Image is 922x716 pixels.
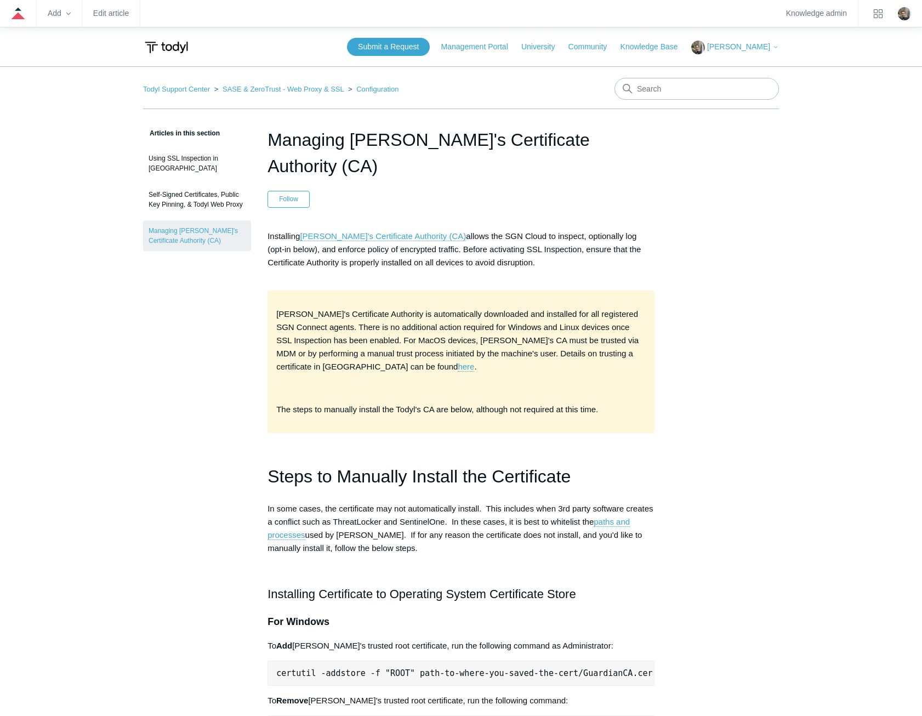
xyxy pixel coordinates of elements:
[143,184,251,215] a: Self-Signed Certificates, Public Key Pinning, & Todyl Web Proxy
[621,41,689,53] a: Knowledge Base
[276,308,646,373] p: [PERSON_NAME]'s Certificate Authority is automatically downloaded and installed for all registere...
[356,85,399,93] a: Configuration
[268,502,654,555] p: In some cases, the certificate may not automatically install. This includes when 3rd party softwa...
[93,10,129,16] a: Edit article
[568,41,618,53] a: Community
[292,641,613,650] span: [PERSON_NAME]'s trusted root certificate, run the following command as Administrator:
[614,78,779,100] input: Search
[268,127,654,179] h1: Managing Todyl's Certificate Authority (CA)
[276,641,292,650] span: Add
[223,85,344,93] a: SASE & ZeroTrust - Web Proxy & SSL
[308,696,568,705] span: [PERSON_NAME]'s trusted root certificate, run the following command:
[346,85,399,93] li: Configuration
[276,668,652,678] span: certutil -addstore -f "ROOT" path-to-where-you-saved-the-cert/GuardianCA.cer
[143,148,251,179] a: Using SSL Inspection in [GEOGRAPHIC_DATA]
[707,42,770,51] span: [PERSON_NAME]
[300,231,466,241] a: [PERSON_NAME]'s Certificate Authority (CA)
[276,403,646,416] p: The steps to manually install the Todyl's CA are below, although not required at this time.
[268,616,329,627] span: For Windows
[786,10,847,16] a: Knowledge admin
[268,584,654,604] h2: Installing Certificate to Operating System Certificate Store
[898,7,911,20] img: user avatar
[441,41,519,53] a: Management Portal
[268,231,641,267] span: Installing allows the SGN Cloud to inspect, optionally log (opt-in below), and enforce policy of ...
[276,696,308,705] span: Remove
[48,10,71,16] zd-hc-trigger: Add
[458,362,474,372] a: here
[691,41,779,54] button: [PERSON_NAME]
[268,696,276,705] span: To
[347,38,430,56] a: Submit a Request
[143,129,220,137] span: Articles in this section
[898,7,911,20] zd-hc-trigger: Click your profile icon to open the profile menu
[268,191,310,207] button: Follow Article
[268,463,654,491] h1: Steps to Manually Install the Certificate
[268,641,276,650] span: To
[143,85,210,93] a: Todyl Support Center
[143,220,251,251] a: Managing [PERSON_NAME]'s Certificate Authority (CA)
[143,85,212,93] li: Todyl Support Center
[212,85,346,93] li: SASE & ZeroTrust - Web Proxy & SSL
[143,37,190,58] img: Todyl Support Center Help Center home page
[521,41,566,53] a: University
